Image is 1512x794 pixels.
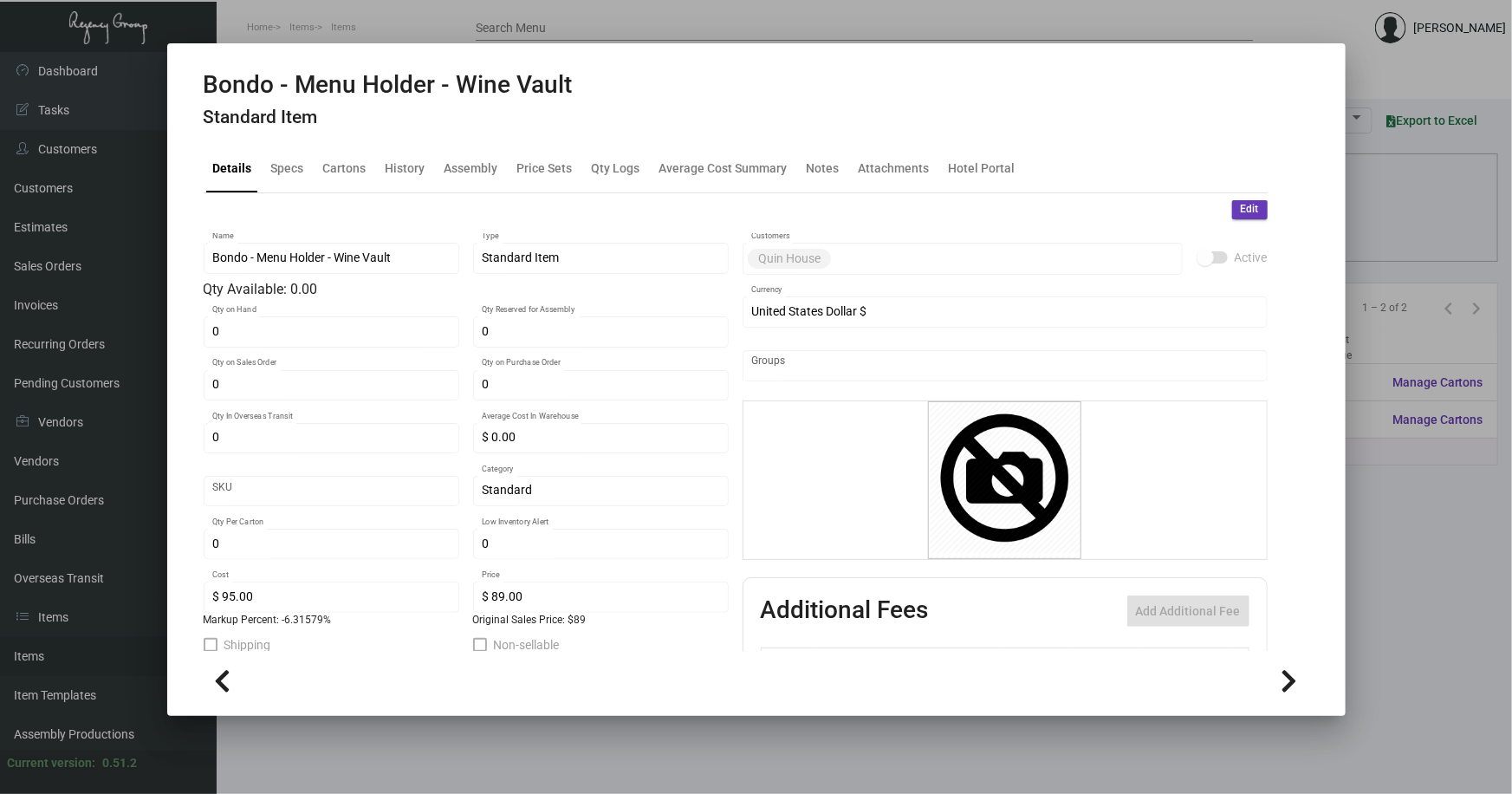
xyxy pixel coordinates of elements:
span: Edit [1241,202,1259,217]
input: Add new.. [751,359,1258,373]
div: Price Sets [517,159,573,178]
h4: Standard Item [204,107,573,128]
h2: Bondo - Menu Holder - Wine Vault [204,70,573,100]
div: Hotel Portal [949,159,1016,178]
div: 0.51.2 [102,754,137,772]
div: Qty Available: 0.00 [204,279,729,300]
span: Shipping [224,635,271,655]
div: Qty Logs [592,159,640,178]
div: Assembly [445,159,498,178]
th: Price type [1140,648,1229,679]
button: Edit [1232,200,1268,219]
div: History [386,159,425,178]
mat-chip: Quin House [748,249,831,269]
div: Attachments [859,159,930,178]
h2: Additional Fees [761,595,929,627]
th: Type [812,648,1001,679]
div: Details [213,159,252,178]
div: Specs [271,159,304,178]
input: Add new.. [834,251,1173,265]
div: Notes [807,159,840,178]
th: Price [1071,648,1140,679]
span: Active [1235,247,1268,268]
span: Non-sellable [494,635,560,655]
button: Add Additional Fee [1127,595,1249,627]
th: Cost [1001,648,1070,679]
div: Cartons [323,159,367,178]
div: Current version: [7,754,95,772]
div: Average Cost Summary [659,159,788,178]
th: Active [761,648,812,679]
span: Add Additional Fee [1136,604,1241,618]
